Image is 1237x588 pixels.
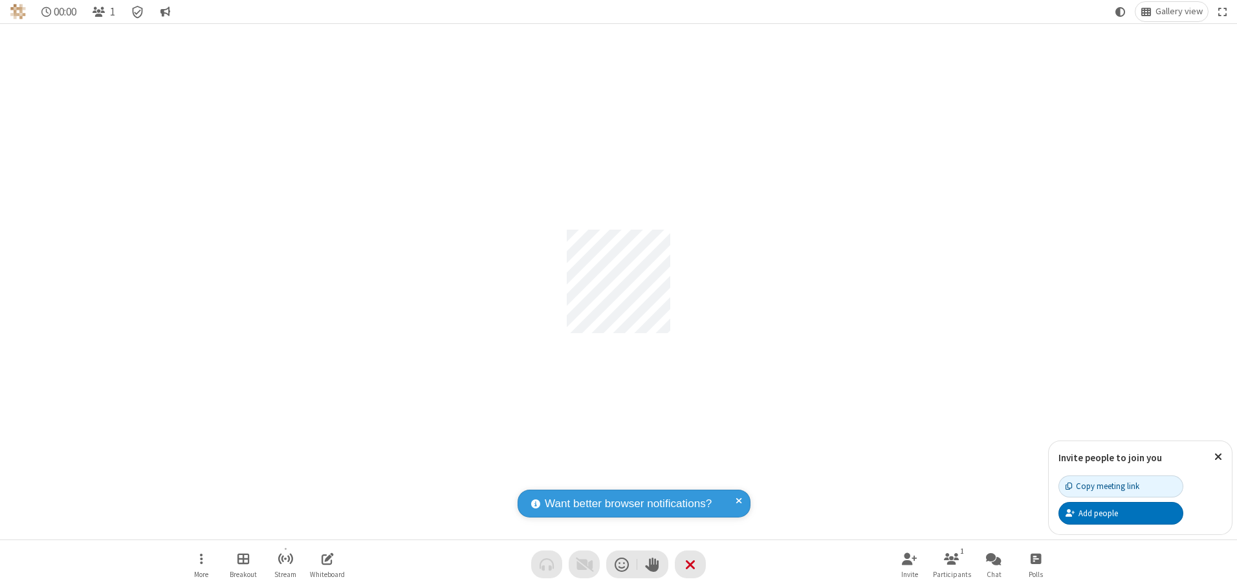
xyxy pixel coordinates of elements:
[87,2,120,21] button: Open participant list
[1058,452,1162,464] label: Invite people to join you
[182,546,221,583] button: Open menu
[155,2,175,21] button: Conversation
[606,550,637,578] button: Send a reaction
[1155,6,1203,17] span: Gallery view
[1110,2,1131,21] button: Using system theme
[266,546,305,583] button: Start streaming
[637,550,668,578] button: Raise hand
[987,571,1002,578] span: Chat
[194,571,208,578] span: More
[957,545,968,557] div: 1
[933,571,971,578] span: Participants
[10,4,26,19] img: QA Selenium DO NOT DELETE OR CHANGE
[1058,502,1183,524] button: Add people
[126,2,150,21] div: Meeting details Encryption enabled
[36,2,82,21] div: Timer
[110,6,115,18] span: 1
[932,546,971,583] button: Open participant list
[54,6,76,18] span: 00:00
[901,571,918,578] span: Invite
[1016,546,1055,583] button: Open poll
[974,546,1013,583] button: Open chat
[1058,475,1183,497] button: Copy meeting link
[1213,2,1232,21] button: Fullscreen
[675,550,706,578] button: End or leave meeting
[1135,2,1208,21] button: Change layout
[224,546,263,583] button: Manage Breakout Rooms
[308,546,347,583] button: Open shared whiteboard
[1066,480,1139,492] div: Copy meeting link
[890,546,929,583] button: Invite participants (Alt+I)
[569,550,600,578] button: Video
[545,495,712,512] span: Want better browser notifications?
[1205,441,1232,473] button: Close popover
[274,571,296,578] span: Stream
[531,550,562,578] button: Audio problem - check your Internet connection or call by phone
[1029,571,1043,578] span: Polls
[310,571,345,578] span: Whiteboard
[230,571,257,578] span: Breakout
